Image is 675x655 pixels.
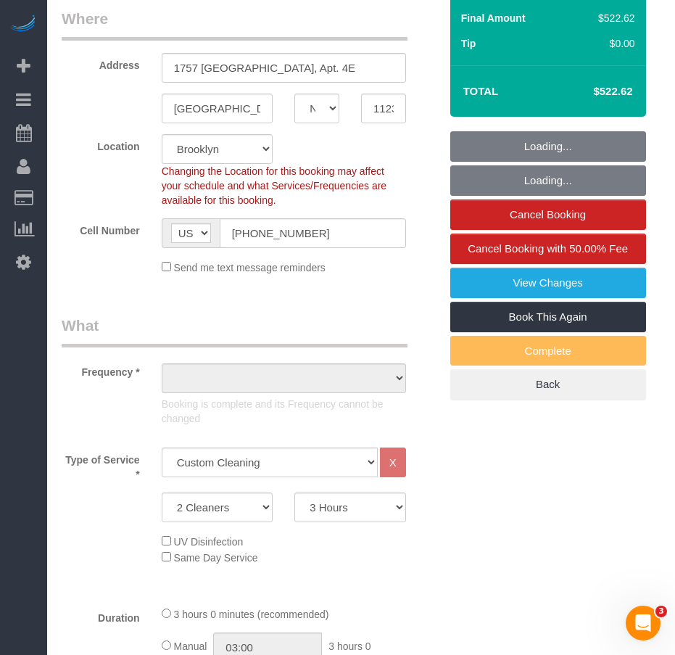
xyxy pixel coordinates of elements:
a: Cancel Booking [450,199,646,230]
div: $522.62 [592,11,634,25]
label: Location [51,134,151,154]
label: Tip [461,36,476,51]
label: Type of Service * [51,448,151,482]
label: Cell Number [51,218,151,238]
label: Duration [51,606,151,625]
p: Booking is complete and its Frequency cannot be changed [162,397,406,426]
span: 3 hours 0 minutes (recommended) [174,609,329,620]
img: Automaid Logo [9,15,38,35]
iframe: Intercom live chat [626,606,660,640]
input: City [162,94,273,123]
span: Send me text message reminders [174,262,326,273]
a: View Changes [450,268,646,298]
a: Cancel Booking with 50.00% Fee [450,234,646,264]
input: Zip Code [361,94,406,123]
span: Changing the Location for this booking may affect your schedule and what Services/Frequencies are... [162,165,387,206]
span: Same Day Service [174,552,258,564]
legend: Where [62,8,407,41]
a: Book This Again [450,302,646,332]
span: Cancel Booking with 50.00% Fee [468,242,628,255]
strong: Total [463,85,499,97]
label: Final Amount [461,11,526,25]
a: Back [450,369,646,400]
input: Cell Number [220,218,406,248]
span: 3 [655,606,667,617]
span: Manual [174,640,207,652]
span: UV Disinfection [174,536,244,548]
label: Address [51,53,151,73]
div: $0.00 [592,36,634,51]
legend: What [62,315,407,347]
h4: $522.62 [550,86,632,98]
label: Frequency * [51,360,151,379]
